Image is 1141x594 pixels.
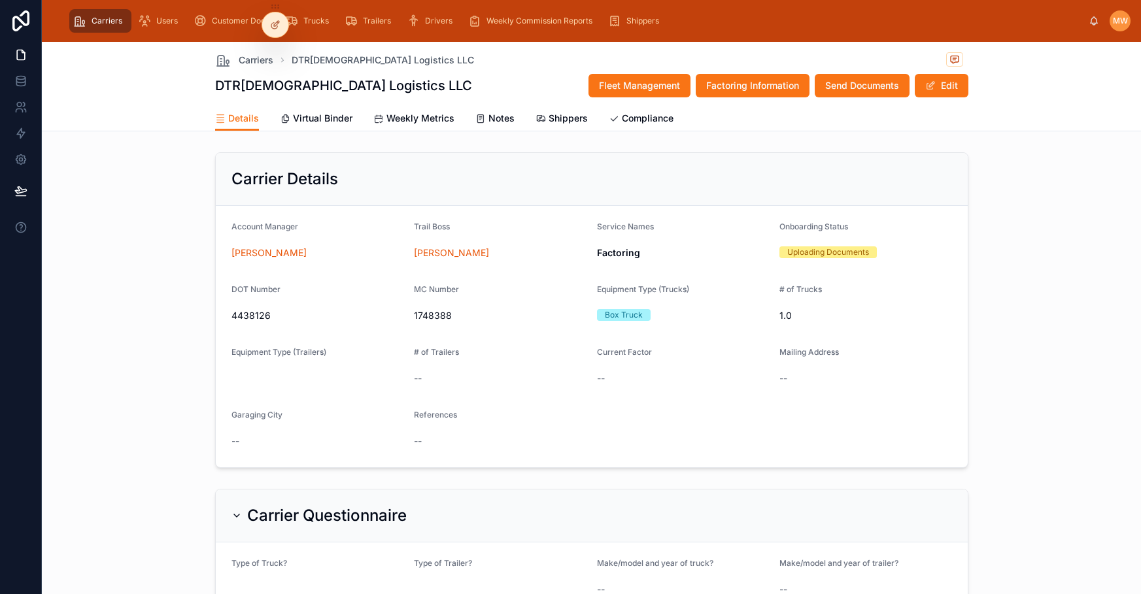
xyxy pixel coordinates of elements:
[425,16,452,26] span: Drivers
[825,79,899,92] span: Send Documents
[475,107,515,133] a: Notes
[293,112,352,125] span: Virtual Binder
[915,74,968,97] button: Edit
[779,558,898,568] span: Make/model and year of trailer?
[597,372,605,385] span: --
[488,112,515,125] span: Notes
[281,9,338,33] a: Trucks
[597,222,654,231] span: Service Names
[386,112,454,125] span: Weekly Metrics
[231,169,338,190] h2: Carrier Details
[626,16,659,26] span: Shippers
[373,107,454,133] a: Weekly Metrics
[303,16,329,26] span: Trucks
[414,372,422,385] span: --
[292,54,474,67] a: DTR[DEMOGRAPHIC_DATA] Logistics LLC
[414,246,489,259] a: [PERSON_NAME]
[622,112,673,125] span: Compliance
[597,558,713,568] span: Make/model and year of truck?
[403,9,462,33] a: Drivers
[779,284,822,294] span: # of Trucks
[414,309,587,322] span: 1748388
[363,16,391,26] span: Trailers
[231,410,282,420] span: Garaging City
[779,309,952,322] span: 1.0
[247,505,407,526] h2: Carrier Questionnaire
[228,112,259,125] span: Details
[231,284,281,294] span: DOT Number
[92,16,122,26] span: Carriers
[779,347,839,357] span: Mailing Address
[231,347,326,357] span: Equipment Type (Trailers)
[190,9,279,33] a: Customer Docs
[588,74,690,97] button: Fleet Management
[69,9,131,33] a: Carriers
[414,558,472,568] span: Type of Trailer?
[215,107,259,131] a: Details
[414,284,459,294] span: MC Number
[597,284,689,294] span: Equipment Type (Trucks)
[414,222,450,231] span: Trail Boss
[231,309,404,322] span: 4438126
[1113,16,1128,26] span: MW
[597,347,652,357] span: Current Factor
[231,222,298,231] span: Account Manager
[696,74,809,97] button: Factoring Information
[536,107,588,133] a: Shippers
[414,410,457,420] span: References
[231,246,307,259] a: [PERSON_NAME]
[231,558,287,568] span: Type of Truck?
[604,9,668,33] a: Shippers
[609,107,673,133] a: Compliance
[231,435,239,448] span: --
[599,79,680,92] span: Fleet Management
[341,9,400,33] a: Trailers
[63,7,1089,35] div: scrollable content
[597,247,640,258] strong: Factoring
[414,347,459,357] span: # of Trailers
[414,435,422,448] span: --
[605,309,643,321] div: Box Truck
[215,76,472,95] h1: DTR[DEMOGRAPHIC_DATA] Logistics LLC
[134,9,187,33] a: Users
[156,16,178,26] span: Users
[706,79,799,92] span: Factoring Information
[815,74,910,97] button: Send Documents
[280,107,352,133] a: Virtual Binder
[239,54,273,67] span: Carriers
[212,16,269,26] span: Customer Docs
[549,112,588,125] span: Shippers
[779,222,848,231] span: Onboarding Status
[787,246,869,258] div: Uploading Documents
[215,52,273,68] a: Carriers
[779,372,787,385] span: --
[486,16,592,26] span: Weekly Commission Reports
[464,9,602,33] a: Weekly Commission Reports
